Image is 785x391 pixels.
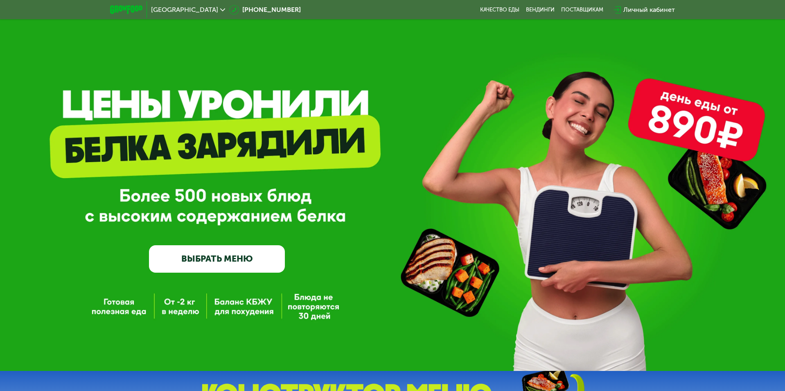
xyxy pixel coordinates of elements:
span: [GEOGRAPHIC_DATA] [151,7,218,13]
a: Вендинги [526,7,555,13]
a: [PHONE_NUMBER] [229,5,301,15]
div: поставщикам [561,7,603,13]
div: Личный кабинет [623,5,675,15]
a: ВЫБРАТЬ МЕНЮ [149,245,285,273]
a: Качество еды [480,7,519,13]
